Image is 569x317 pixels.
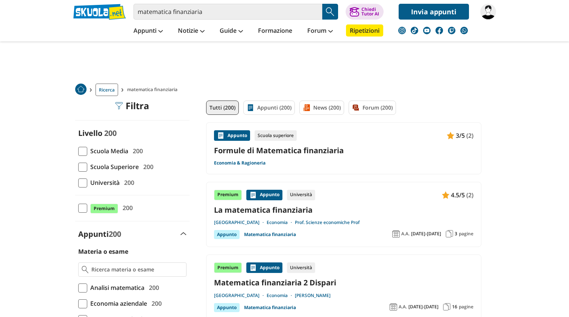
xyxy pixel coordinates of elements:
[267,219,295,226] a: Economia
[140,162,153,172] span: 200
[214,145,473,155] a: Formule di Matematica finanziaria
[104,128,117,138] span: 200
[115,102,123,110] img: Filtra filtri mobile
[322,4,338,20] button: Search Button
[466,190,473,200] span: (2)
[447,132,454,139] img: Appunti contenuto
[401,231,410,237] span: A.A.
[132,24,165,38] a: Appunti
[459,231,473,237] span: pagine
[267,293,295,299] a: Economia
[435,27,443,34] img: facebook
[390,303,397,311] img: Anno accademico
[295,219,360,226] a: Prof. Scienze economiche Prof
[256,24,294,38] a: Formazione
[78,229,121,239] label: Appunti
[214,205,473,215] a: La matematica finanziaria
[408,304,439,310] span: [DATE]-[DATE]
[218,24,245,38] a: Guide
[214,160,266,166] a: Economia & Ragioneria
[246,262,282,273] div: Appunto
[115,101,149,111] div: Filtra
[75,84,86,95] img: Home
[244,303,296,312] a: Matematica finanziaria
[217,132,225,139] img: Appunti contenuto
[214,130,250,141] div: Appunto
[109,229,121,239] span: 200
[120,203,133,213] span: 200
[299,101,344,115] a: News (200)
[456,131,465,140] span: 3/5
[87,299,147,308] span: Economia aziendale
[87,146,128,156] span: Scuola Media
[214,230,240,239] div: Appunto
[411,27,418,34] img: tiktok
[247,104,254,111] img: Appunti filtro contenuto
[349,101,396,115] a: Forum (200)
[346,24,383,37] a: Ripetizioni
[130,146,143,156] span: 200
[87,283,144,293] span: Analisi matematica
[90,204,118,213] span: Premium
[451,190,465,200] span: 4.5/5
[82,266,89,273] img: Ricerca materia o esame
[206,101,239,115] a: Tutti (200)
[446,230,453,238] img: Pagine
[243,101,295,115] a: Appunti (200)
[91,266,183,273] input: Ricerca materia o esame
[466,131,473,140] span: (2)
[249,264,257,271] img: Appunti contenuto
[448,27,455,34] img: twitch
[249,191,257,199] img: Appunti contenuto
[121,178,134,187] span: 200
[455,231,457,237] span: 3
[214,303,240,312] div: Appunto
[255,130,297,141] div: Scuola superiore
[398,27,406,34] img: instagram
[287,190,315,200] div: Università
[214,262,242,273] div: Premium
[214,219,267,226] a: [GEOGRAPHIC_DATA]
[87,162,139,172] span: Scuola Superiore
[411,231,441,237] span: [DATE]-[DATE]
[246,190,282,200] div: Appunto
[244,230,296,239] a: Matematica finanziaria
[452,304,457,310] span: 16
[303,104,310,111] img: News filtro contenuto
[146,283,159,293] span: 200
[149,299,162,308] span: 200
[176,24,206,38] a: Notizie
[214,277,473,288] a: Matematica finanziaria 2 Dispari
[181,232,187,235] img: Apri e chiudi sezione
[392,230,400,238] img: Anno accademico
[305,24,335,38] a: Forum
[87,178,120,187] span: Università
[399,304,407,310] span: A.A.
[361,7,379,16] div: Chiedi Tutor AI
[78,247,128,256] label: Materia o esame
[459,304,473,310] span: pagine
[423,27,431,34] img: youtube
[78,128,102,138] label: Livello
[460,27,468,34] img: WhatsApp
[75,84,86,96] a: Home
[127,84,181,96] span: matematica finanziaria
[295,293,331,299] a: [PERSON_NAME]
[352,104,360,111] img: Forum filtro contenuto
[96,84,118,96] a: Ricerca
[325,6,336,17] img: Cerca appunti, riassunti o versioni
[399,4,469,20] a: Invia appunti
[480,4,496,20] img: corallopaolo44
[134,4,322,20] input: Cerca appunti, riassunti o versioni
[346,4,384,20] button: ChiediTutor AI
[443,303,451,311] img: Pagine
[214,293,267,299] a: [GEOGRAPHIC_DATA]
[287,262,315,273] div: Università
[214,190,242,200] div: Premium
[442,191,449,199] img: Appunti contenuto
